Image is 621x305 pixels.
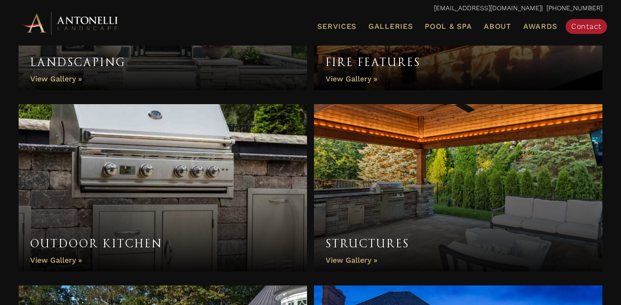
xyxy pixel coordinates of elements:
[368,22,413,31] span: Galleries
[434,4,541,12] a: [EMAIL_ADDRESS][DOMAIN_NAME]
[566,19,607,34] a: Contact
[571,22,601,31] span: Contact
[480,20,515,33] a: About
[520,20,561,33] a: Awards
[19,10,121,36] img: Antonelli Horizontal Logo
[425,22,472,31] span: Pool & Spa
[365,20,416,33] a: Galleries
[317,23,356,30] span: Services
[484,23,511,30] span: About
[314,20,360,33] a: Services
[19,2,602,14] p: | [PHONE_NUMBER]
[421,20,475,33] a: Pool & Spa
[523,22,557,31] span: Awards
